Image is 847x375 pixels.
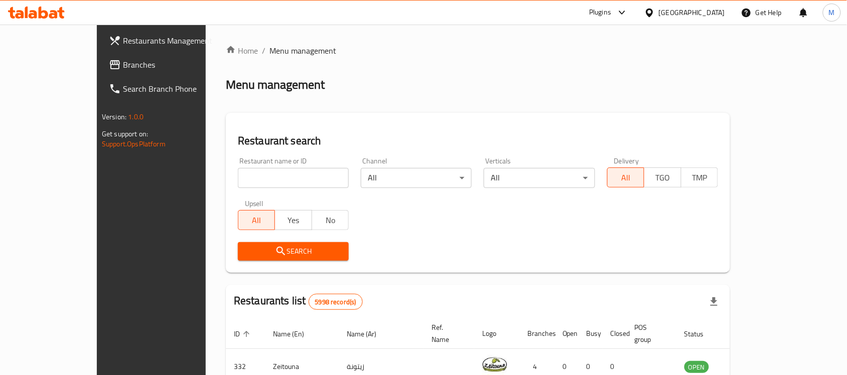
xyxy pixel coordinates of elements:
[684,361,709,373] span: OPEN
[245,200,263,207] label: Upsell
[614,157,639,164] label: Delivery
[269,45,336,57] span: Menu management
[238,168,349,188] input: Search for restaurant name or ID..
[603,318,627,349] th: Closed
[102,127,148,140] span: Get support on:
[123,83,230,95] span: Search Branch Phone
[242,213,271,228] span: All
[702,290,726,314] div: Export file
[279,213,308,228] span: Yes
[579,318,603,349] th: Busy
[101,53,238,77] a: Branches
[234,293,363,310] h2: Restaurants list
[361,168,472,188] div: All
[589,7,611,19] div: Plugins
[274,210,312,230] button: Yes
[659,7,725,18] div: [GEOGRAPHIC_DATA]
[226,45,730,57] nav: breadcrumb
[123,35,230,47] span: Restaurants Management
[238,210,275,230] button: All
[685,170,714,185] span: TMP
[829,7,835,18] span: M
[474,318,519,349] th: Logo
[123,59,230,71] span: Branches
[309,294,363,310] div: Total records count
[648,170,677,185] span: TGO
[312,210,349,230] button: No
[102,137,166,150] a: Support.OpsPlatform
[432,321,462,345] span: Ref. Name
[684,361,709,373] div: OPEN
[128,110,144,123] span: 1.0.0
[309,297,362,307] span: 5998 record(s)
[681,167,718,187] button: TMP
[316,213,345,228] span: No
[612,170,640,185] span: All
[635,321,664,345] span: POS group
[273,328,317,340] span: Name (En)
[484,168,595,188] div: All
[101,29,238,53] a: Restaurants Management
[238,133,718,148] h2: Restaurant search
[226,45,258,57] a: Home
[238,242,349,261] button: Search
[234,328,253,340] span: ID
[246,245,341,258] span: Search
[519,318,554,349] th: Branches
[347,328,389,340] span: Name (Ar)
[684,328,717,340] span: Status
[554,318,579,349] th: Open
[226,77,325,93] h2: Menu management
[607,167,644,187] button: All
[101,77,238,101] a: Search Branch Phone
[644,167,681,187] button: TGO
[262,45,265,57] li: /
[102,110,126,123] span: Version:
